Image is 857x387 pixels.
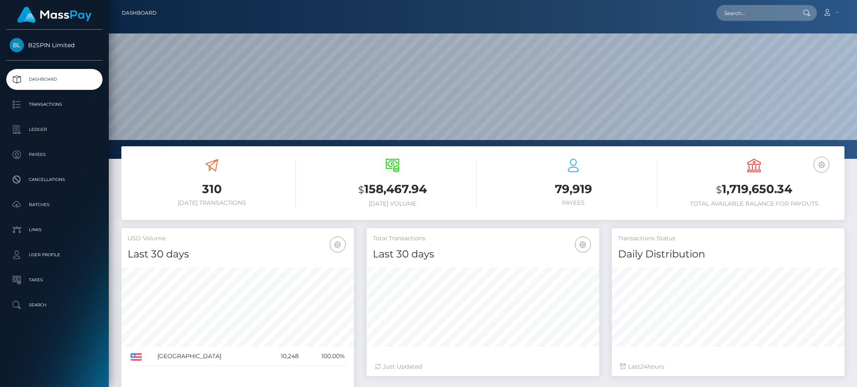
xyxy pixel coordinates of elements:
[6,244,103,265] a: User Profile
[6,295,103,316] a: Search
[640,363,647,370] span: 24
[131,353,142,361] img: US.png
[10,148,99,161] p: Payees
[6,144,103,165] a: Payees
[128,234,348,243] h5: USD Volume
[10,224,99,236] p: Links
[128,199,296,206] h6: [DATE] Transactions
[302,347,348,366] td: 100.00%
[264,347,302,366] td: 10,248
[618,247,838,262] h4: Daily Distribution
[6,194,103,215] a: Batches
[6,119,103,140] a: Ledger
[10,274,99,286] p: Taxes
[373,234,593,243] h5: Total Transactions
[6,219,103,240] a: Links
[489,181,657,197] h3: 79,919
[10,173,99,186] p: Cancellations
[10,38,24,52] img: B2SPIN Limited
[489,199,657,206] h6: Payees
[670,200,838,207] h6: Total Available Balance for Payouts
[17,7,92,23] img: MassPay Logo
[128,247,348,262] h4: Last 30 days
[373,247,593,262] h4: Last 30 days
[6,270,103,290] a: Taxes
[128,181,296,197] h3: 310
[10,249,99,261] p: User Profile
[375,362,591,371] div: Just Updated
[10,199,99,211] p: Batches
[10,73,99,86] p: Dashboard
[154,347,264,366] td: [GEOGRAPHIC_DATA]
[6,69,103,90] a: Dashboard
[10,299,99,311] p: Search
[308,200,477,207] h6: [DATE] Volume
[358,184,364,196] small: $
[716,184,722,196] small: $
[618,234,838,243] h5: Transactions Status
[670,181,838,198] h3: 1,719,650.34
[6,169,103,190] a: Cancellations
[308,181,477,198] h3: 158,467.94
[10,98,99,111] p: Transactions
[10,123,99,136] p: Ledger
[122,4,157,22] a: Dashboard
[620,362,836,371] div: Last hours
[6,94,103,115] a: Transactions
[6,41,103,49] span: B2SPIN Limited
[716,5,795,21] input: Search...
